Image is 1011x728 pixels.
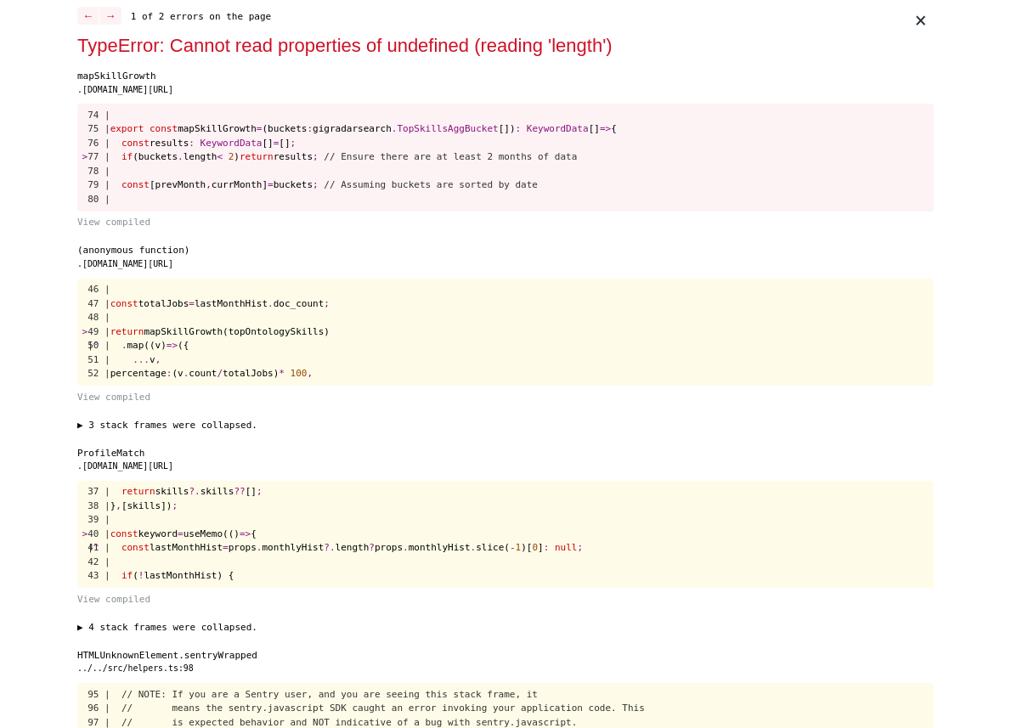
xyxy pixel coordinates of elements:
span: 1 [516,542,522,553]
span: totalJobs) [223,368,279,379]
button: ← [77,7,99,25]
span: / [217,368,223,379]
span: 49 | [88,326,110,337]
span: ../../src/helpers.ts:98 [77,663,194,673]
span: const [121,179,150,190]
span: const [110,298,138,309]
button: → [99,7,121,25]
span: const [150,123,178,134]
span: 75 | [88,123,110,134]
span: (buckets [262,123,307,134]
span: useMemo(() [184,528,240,539]
span: buckets [274,179,313,190]
span: .[DOMAIN_NAME][URL] [77,461,173,471]
span: 77 | [88,151,110,162]
span: = [223,542,229,553]
div: ProfileMatch [77,447,934,461]
span: ; [324,298,330,309]
span: monthlyHist [262,542,324,553]
span: 74 | [88,110,110,121]
span: . [121,340,127,351]
span: 38 | [88,500,110,511]
span: . [268,298,274,309]
span: ? [234,486,240,497]
span: | [88,542,93,553]
button: View compiled [77,593,934,607]
span: (buckets [133,151,178,162]
span: length [184,151,217,162]
span: 40 | [88,528,110,539]
span: ^ [93,542,99,553]
span: props [229,542,257,553]
span: 37 | [88,486,110,497]
button: ▶ 3 stack frames were collapsed. [77,419,934,433]
span: = [274,138,280,149]
span: v [150,354,155,365]
span: , [206,179,212,190]
span: return [240,151,274,162]
div: (anonymous function) [77,244,934,258]
span: ; [291,138,297,149]
span: { [251,528,257,539]
span: ) [234,151,240,162]
span: ; [313,151,319,162]
span: = [257,123,263,134]
span: (v [172,368,183,379]
span: : [189,138,195,149]
span: // NOTE: If you are a Sentry user, and you are seeing this stack frame, it [121,689,538,700]
span: keyword [138,528,178,539]
span: mapSkillGrowth [178,123,257,134]
div: TypeError: Cannot read properties of undefined (reading 'length') [77,31,907,59]
span: ^ [93,340,99,351]
span: 51 | [88,354,110,365]
span: 50 | [88,340,110,351]
span: [] [246,486,257,497]
span: totalJobs [138,298,189,309]
span: . [195,486,201,497]
span: doc_count [274,298,325,309]
span: 47 | [88,298,110,309]
span: lastMonthHist [195,298,268,309]
span: // Assuming buckets are sorted by date [324,179,538,190]
div: 1 of 2 errors on the page [77,7,934,25]
span: : [544,542,550,553]
span: KeywordData [527,123,589,134]
span: ! [138,570,144,581]
span: export [110,123,144,134]
span: 42 | [88,556,110,567]
span: > [82,326,88,337]
span: return [121,486,155,497]
span: // is expected behavior and NOT indicative of a bug with sentry.javascript. [121,717,577,728]
span: } [110,500,116,511]
span: => [600,123,611,134]
span: const [121,542,150,553]
span: 46 | [88,284,110,295]
span: < [217,151,223,162]
span: percentage [110,368,167,379]
span: [] [279,138,290,149]
span: - [510,542,516,553]
span: .[DOMAIN_NAME][URL] [77,259,173,268]
span: 96 | [88,703,110,714]
span: > [82,151,88,162]
span: ... [133,354,150,365]
span: . [392,123,398,134]
span: . [471,542,477,553]
span: 43 | [88,570,110,581]
span: const [121,138,150,149]
span: 78 | [88,166,110,177]
span: . [178,151,184,162]
span: if [121,570,133,581]
span: ; [313,179,319,190]
span: slice( [476,542,510,553]
span: currMonth] [212,179,268,190]
span: ( [133,570,138,581]
span: = [268,179,274,190]
span: null [555,542,578,553]
span: : [516,123,522,134]
span: // Ensure there are at least 2 months of data [324,151,577,162]
div: HTMLUnknownElement.sentryWrapped [77,649,934,663]
span: 39 | [88,514,110,525]
span: length [336,542,370,553]
span: lastMonthHist [150,542,223,553]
